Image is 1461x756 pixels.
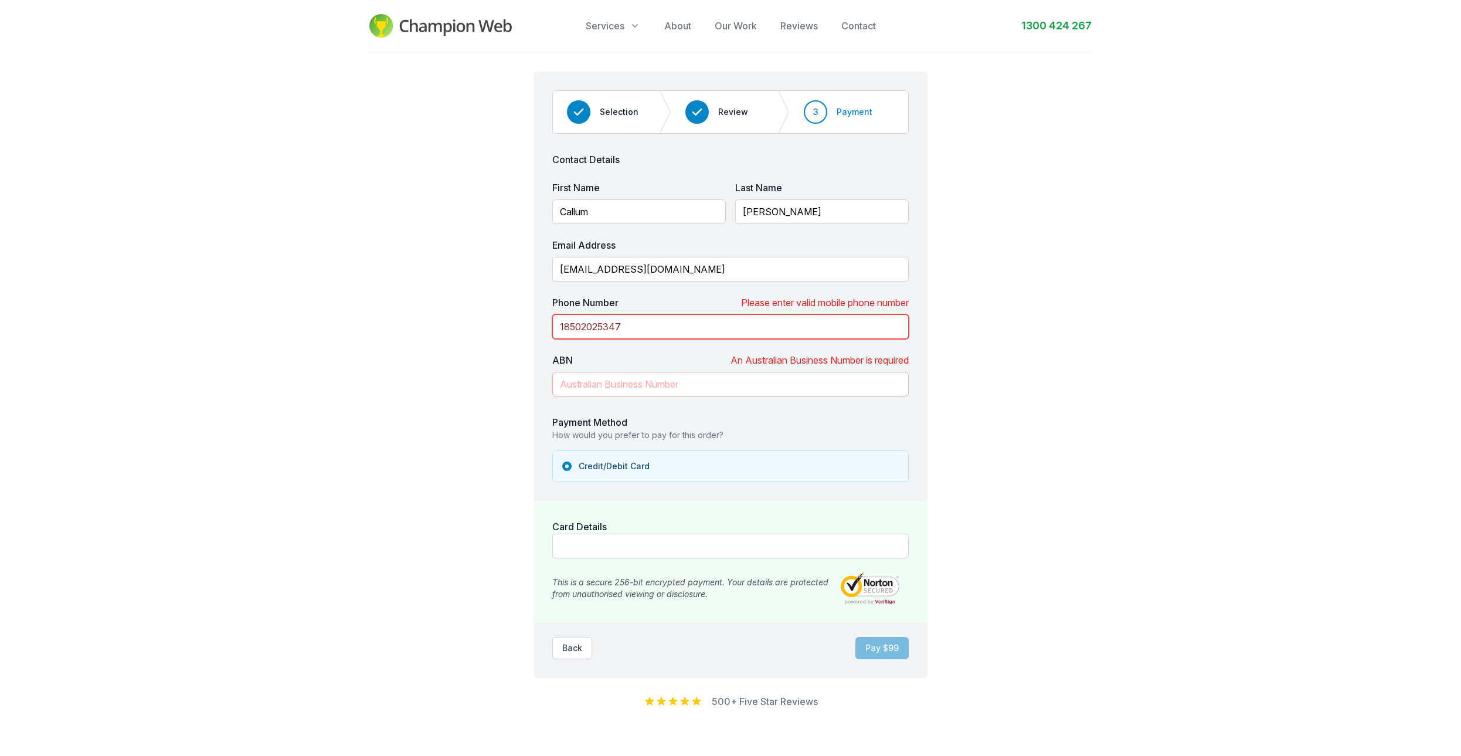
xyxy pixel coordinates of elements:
[600,106,638,118] span: Selection
[552,181,600,195] label: First Name
[813,106,818,118] span: 3
[552,238,616,252] label: Email Address
[552,637,592,659] button: Back
[837,106,872,118] span: Payment
[552,90,909,134] nav: Progress
[586,19,624,33] span: Services
[552,577,831,600] p: This is a secure 256-bit encrypted payment. Your details are protected from unauthorised viewing ...
[560,539,901,553] iframe: Secure card payment input frame
[552,314,909,339] input: Mobile Phone Number
[552,199,726,224] input: First Name
[552,353,573,367] label: ABN
[780,19,818,33] a: Reviews
[586,19,641,33] button: Services
[552,154,620,165] label: Contact Details
[741,296,909,310] span: Please enter valid mobile phone number
[718,106,748,118] span: Review
[664,19,691,33] a: About
[1021,18,1092,34] a: 1300 424 267
[579,460,650,472] span: Credit/Debit Card
[552,521,607,533] label: Card Details
[552,429,909,441] p: How would you prefer to pay for this order?
[855,637,909,659] button: Pay $99
[735,181,782,195] label: Last Name
[730,353,909,367] span: An Australian Business Number is required
[369,14,512,38] img: Champion Web
[552,257,909,282] input: Current Email Address
[552,296,619,310] label: Phone Number
[712,696,818,707] a: 500+ Five Star Reviews
[735,199,909,224] input: Last Name
[841,19,876,33] a: Contact
[562,462,572,471] input: Credit/Debit Card
[715,19,757,33] a: Our Work
[552,416,627,428] label: Payment Method
[552,372,909,396] input: Australian Business Number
